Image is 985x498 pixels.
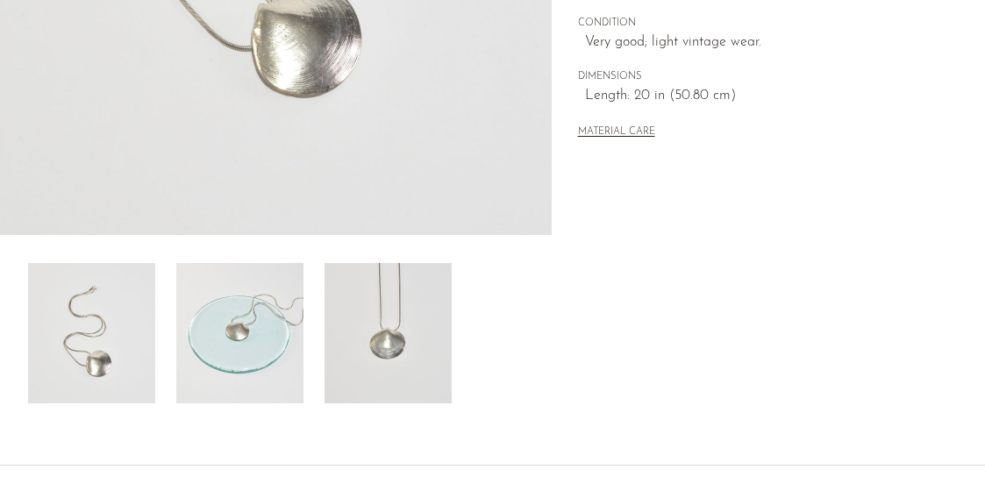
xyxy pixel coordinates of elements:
[585,32,957,54] span: Very good; light vintage wear.
[176,263,303,403] img: Sterling Clam Shell Necklace
[578,69,957,85] span: DIMENSIONS
[325,263,452,403] img: Sterling Clam Shell Necklace
[28,263,155,403] img: Sterling Clam Shell Necklace
[578,126,655,139] button: MATERIAL CARE
[585,85,957,108] span: Length: 20 in (50.80 cm)
[578,16,957,32] span: CONDITION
